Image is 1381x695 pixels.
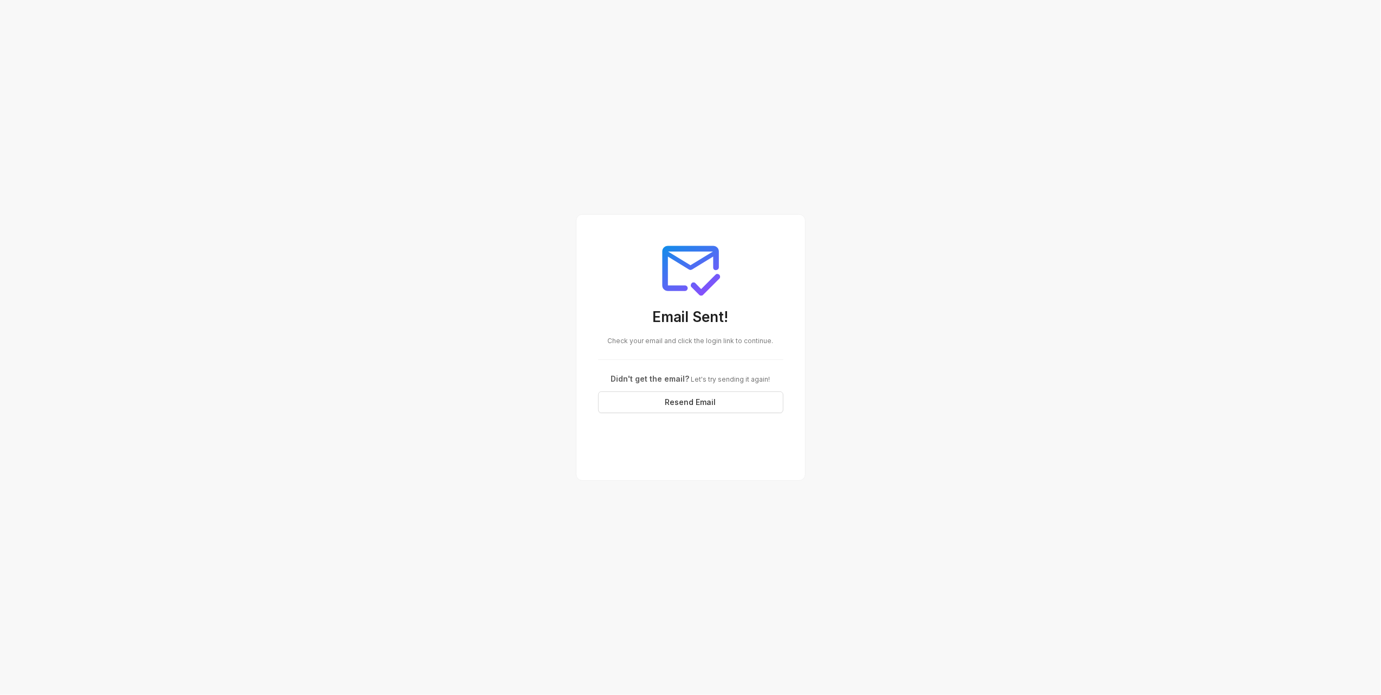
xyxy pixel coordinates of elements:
span: Check your email and click the login link to continue. [608,337,774,345]
span: Resend Email [665,396,716,408]
h3: Email Sent! [598,308,783,328]
span: Let's try sending it again! [690,375,770,383]
button: Resend Email [598,391,783,413]
span: Didn't get the email? [611,374,690,383]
